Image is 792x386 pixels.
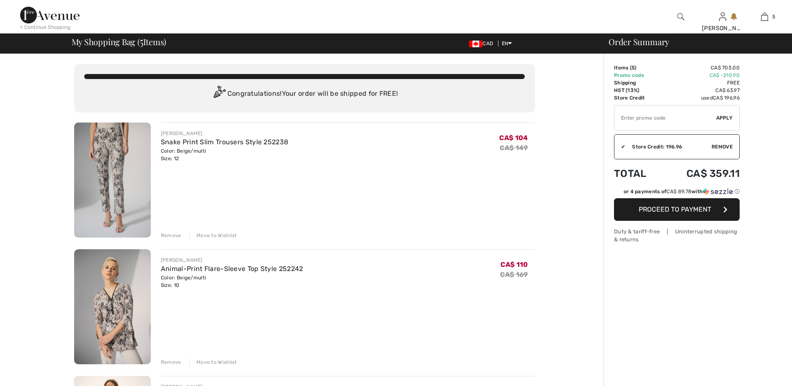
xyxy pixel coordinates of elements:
[189,358,237,366] div: Move to Wishlist
[614,94,662,102] td: Store Credit
[72,38,167,46] span: My Shopping Bag ( Items)
[161,256,303,264] div: [PERSON_NAME]
[84,86,525,102] div: Congratulations! Your order will be shipped for FREE!
[662,64,740,72] td: CA$ 703.00
[677,12,684,22] img: search the website
[502,41,512,46] span: EN
[469,41,496,46] span: CAD
[719,12,726,22] img: My Info
[639,205,711,213] span: Proceed to Payment
[662,87,740,94] td: CA$ 63.97
[702,24,743,33] div: [PERSON_NAME]
[469,41,482,47] img: Canadian Dollar
[614,64,662,72] td: Items ( )
[614,159,662,188] td: Total
[499,134,528,142] span: CA$ 104
[614,72,662,79] td: Promo code
[719,13,726,20] a: Sign In
[140,36,143,46] span: 5
[761,12,768,22] img: My Bag
[713,95,740,101] span: CA$ 196.96
[744,12,785,22] a: 5
[161,274,303,289] div: Color: Beige/multi Size: 10
[614,87,662,94] td: HST (13%)
[161,265,303,273] a: Animal-Print Flare-Sleeve Top Style 252242
[500,261,528,268] span: CA$ 110
[189,232,237,239] div: Move to Wishlist
[74,123,151,238] img: Snake Print Slim Trousers Style 252238
[614,228,740,243] div: Duty & tariff-free | Uninterrupted shipping & returns
[161,358,181,366] div: Remove
[211,86,227,102] img: Congratulation2.svg
[20,23,71,31] div: < Continue Shopping
[632,65,635,71] span: 5
[500,144,528,152] s: CA$ 149
[74,249,151,364] img: Animal-Print Flare-Sleeve Top Style 252242
[666,189,691,194] span: CA$ 89.78
[703,188,733,195] img: Sezzle
[20,7,80,23] img: 1ère Avenue
[614,143,625,151] div: ✔
[662,79,740,87] td: Free
[599,38,787,46] div: Order Summary
[614,198,740,221] button: Proceed to Payment
[712,143,733,151] span: Remove
[662,72,740,79] td: CA$ -210.90
[624,188,740,195] div: or 4 payments of with
[500,271,528,279] s: CA$ 169
[161,147,288,162] div: Color: Beige/multi Size: 12
[161,232,181,239] div: Remove
[614,105,716,130] input: Promo code
[772,13,775,20] span: 5
[625,143,712,151] div: Store Credit: 196.96
[161,138,288,146] a: Snake Print Slim Trousers Style 252238
[614,188,740,198] div: or 4 payments ofCA$ 89.78withSezzle Click to learn more about Sezzle
[716,114,733,122] span: Apply
[614,79,662,87] td: Shipping
[161,130,288,137] div: [PERSON_NAME]
[662,94,740,102] td: used
[662,159,740,188] td: CA$ 359.11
